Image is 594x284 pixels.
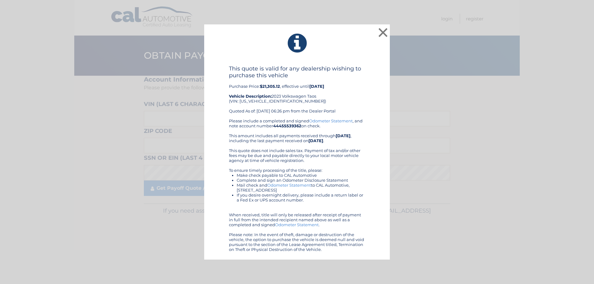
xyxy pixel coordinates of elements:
[229,94,272,99] strong: Vehicle Description:
[229,65,365,79] h4: This quote is valid for any dealership wishing to purchase this vehicle
[237,178,365,183] li: Complete and sign an Odometer Disclosure Statement
[273,123,301,128] b: 44455539362
[260,84,280,89] b: $21,305.12
[308,138,323,143] b: [DATE]
[237,193,365,202] li: If you desire overnight delivery, please include a return label or a Fed Ex or UPS account number.
[377,26,389,39] button: ×
[237,173,365,178] li: Make check payable to CAL Automotive
[237,183,365,193] li: Mail check and to CAL Automotive, [STREET_ADDRESS]
[267,183,311,188] a: Odometer Statement
[336,133,351,138] b: [DATE]
[229,118,365,252] div: Please include a completed and signed , and note account number on check. This amount includes al...
[275,222,319,227] a: Odometer Statement
[309,84,324,89] b: [DATE]
[229,65,365,118] div: Purchase Price: , effective until 2023 Volkswagen Taos (VIN: [US_VEHICLE_IDENTIFICATION_NUMBER]) ...
[309,118,353,123] a: Odometer Statement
